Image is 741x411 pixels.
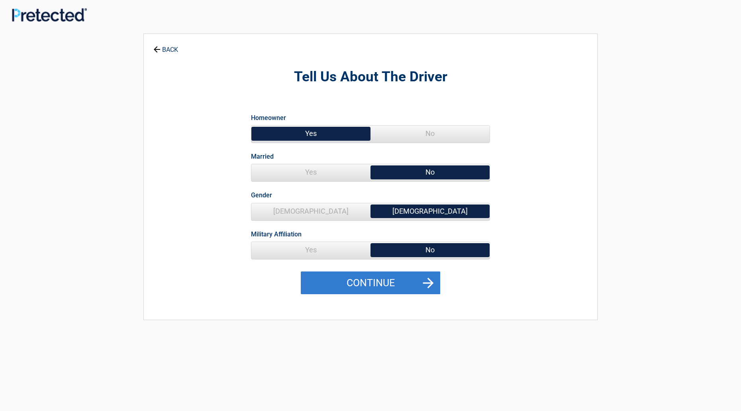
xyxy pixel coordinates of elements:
span: [DEMOGRAPHIC_DATA] [370,203,490,219]
span: Yes [251,126,370,142]
label: Military Affiliation [251,229,302,240]
span: [DEMOGRAPHIC_DATA] [251,203,370,219]
label: Gender [251,190,272,201]
span: No [370,242,490,258]
img: Main Logo [12,8,87,22]
label: Married [251,151,274,162]
h2: Tell Us About The Driver [188,68,553,87]
a: BACK [152,39,180,53]
button: Continue [301,271,440,295]
label: Homeowner [251,112,286,123]
span: Yes [251,242,370,258]
span: No [370,126,490,142]
span: Yes [251,164,370,180]
span: No [370,164,490,180]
